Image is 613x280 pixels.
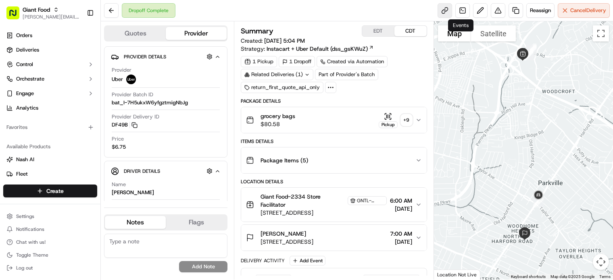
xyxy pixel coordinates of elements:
[390,230,412,238] span: 7:00 AM
[8,32,147,45] p: Welcome 👋
[519,47,536,64] div: 5
[267,45,368,53] span: Instacart + Uber Default (dss_gsKWuZ)
[5,114,65,128] a: 📗Knowledge Base
[16,117,62,125] span: Knowledge Base
[558,3,610,18] button: CancelDelivery
[317,56,388,67] a: Created via Automation
[112,99,188,106] span: bat_I-7H5ukxW6yfgztmigNbJg
[379,112,398,128] button: Pickup
[3,44,97,56] a: Deliveries
[16,213,34,220] span: Settings
[112,181,126,188] span: Name
[57,136,98,143] a: Powered byPylon
[16,265,33,271] span: Log out
[550,274,594,279] span: Map data ©2025 Google
[241,225,426,251] button: [PERSON_NAME][STREET_ADDRESS]7:00 AM[DATE]
[241,98,427,104] div: Package Details
[261,230,306,238] span: [PERSON_NAME]
[241,188,426,222] button: Giant Food-2334 Store FacilitatorGNTL-2334[STREET_ADDRESS]6:00 AM[DATE]
[530,194,547,211] div: 6
[105,27,166,40] button: Quotes
[112,66,131,74] span: Provider
[16,32,32,39] span: Orders
[241,82,323,93] div: return_first_quote_api_only
[261,112,295,120] span: grocery bags
[3,3,83,23] button: Giant Food[PERSON_NAME][EMAIL_ADDRESS][PERSON_NAME][DOMAIN_NAME]
[3,153,97,166] button: Nash AI
[379,121,398,128] div: Pickup
[3,58,97,71] button: Control
[68,118,75,124] div: 💻
[112,143,126,151] span: $6.75
[3,140,97,153] div: Available Products
[279,56,315,67] div: 1 Dropoff
[80,137,98,143] span: Pylon
[471,25,516,41] button: Show satellite imagery
[16,46,39,54] span: Deliveries
[3,236,97,248] button: Chat with us!
[3,102,97,114] a: Analytics
[394,26,427,36] button: CDT
[27,77,132,85] div: Start new chat
[3,262,97,274] button: Log out
[241,257,285,264] div: Delivery Activity
[3,224,97,235] button: Notifications
[16,170,28,178] span: Fleet
[379,112,412,128] button: Pickup+9
[241,56,277,67] div: 1 Pickup
[3,211,97,222] button: Settings
[523,40,540,57] div: 1
[16,90,34,97] span: Engage
[3,73,97,85] button: Orchestrate
[241,69,313,80] div: Related Deliveries (1)
[137,79,147,89] button: Start new chat
[111,164,221,178] button: Driver Details
[65,114,133,128] a: 💻API Documentation
[8,8,24,24] img: Nash
[27,85,102,91] div: We're available if you need us!
[3,185,97,197] button: Create
[112,189,154,196] div: [PERSON_NAME]
[264,37,305,44] span: [DATE] 5:04 PM
[593,25,609,41] button: Toggle fullscreen view
[436,269,463,280] img: Google
[16,61,33,68] span: Control
[362,26,394,36] button: EDT
[241,107,426,133] button: grocery bags$80.58Pickup+9
[16,252,48,258] span: Toggle Theme
[261,238,313,246] span: [STREET_ADDRESS]
[8,77,23,91] img: 1736555255976-a54dd68f-1ca7-489b-9aae-adbdc363a1c4
[112,91,153,98] span: Provider Batch ID
[390,197,412,205] span: 6:00 AM
[16,239,46,245] span: Chat with us!
[105,216,166,229] button: Notes
[267,45,374,53] a: Instacart + Uber Default (dss_gsKWuZ)
[599,274,611,279] a: Terms (opens in new tab)
[23,14,80,20] span: [PERSON_NAME][EMAIL_ADDRESS][PERSON_NAME][DOMAIN_NAME]
[126,75,136,84] img: profile_uber_ahold_partner.png
[16,226,44,232] span: Notifications
[261,193,346,209] span: Giant Food-2334 Store Facilitator
[112,135,124,143] span: Price
[6,170,94,178] a: Fleet
[290,256,325,265] button: Add Event
[434,270,480,280] div: Location Not Live
[112,76,123,83] span: Uber
[520,47,537,64] div: 4
[570,7,606,14] span: Cancel Delivery
[16,156,34,163] span: Nash AI
[23,6,50,14] button: Giant Food
[46,187,64,195] span: Create
[523,41,540,58] div: 2
[241,178,427,185] div: Location Details
[16,104,38,112] span: Analytics
[511,274,546,280] button: Keyboard shortcuts
[261,120,295,128] span: $80.58
[523,43,540,60] div: 3
[241,45,374,53] div: Strategy:
[357,197,384,204] span: GNTL-2334
[21,52,145,60] input: Got a question? Start typing here...
[3,249,97,261] button: Toggle Theme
